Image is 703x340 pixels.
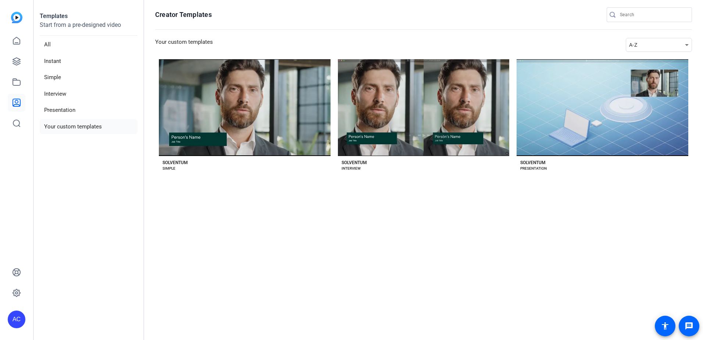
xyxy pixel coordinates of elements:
[159,59,331,156] button: Template image
[661,322,670,330] mat-icon: accessibility
[517,59,688,156] button: Template image
[40,54,138,69] li: Instant
[40,70,138,85] li: Simple
[40,103,138,118] li: Presentation
[629,42,637,48] span: A-Z
[40,119,138,134] li: Your custom templates
[40,86,138,102] li: Interview
[40,13,68,20] strong: Templates
[155,10,212,19] h1: Creator Templates
[685,322,693,330] mat-icon: message
[620,10,686,19] input: Search
[8,311,25,328] div: AC
[520,160,546,166] div: SOLVENTUM
[520,166,547,171] div: PRESENTATION
[155,38,213,52] h3: Your custom templates
[163,166,175,171] div: SIMPLE
[163,160,188,166] div: SOLVENTUM
[342,166,361,171] div: INTERVIEW
[40,21,138,36] p: Start from a pre-designed video
[11,12,22,23] img: blue-gradient.svg
[338,59,510,156] button: Template image
[342,160,367,166] div: SOLVENTUM
[40,37,138,52] li: All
